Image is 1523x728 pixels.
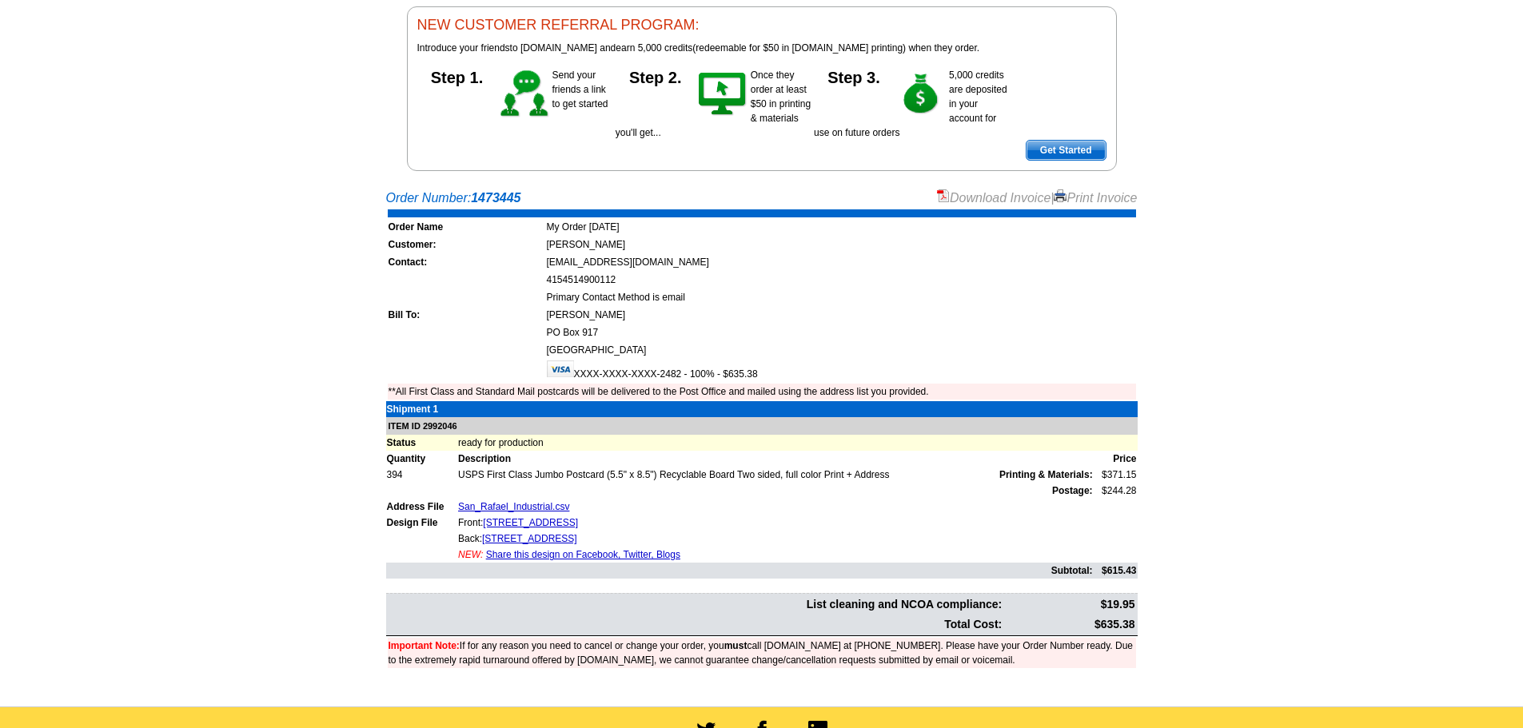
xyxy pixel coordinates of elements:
[386,189,1138,208] div: Order Number:
[417,17,1106,34] h3: NEW CUSTOMER REFERRAL PROGRAM:
[547,360,574,377] img: visa.gif
[417,68,497,84] h5: Step 1.
[417,42,510,54] span: Introduce your friends
[696,68,751,121] img: step-2.gif
[546,254,1136,270] td: [EMAIL_ADDRESS][DOMAIN_NAME]
[483,517,578,528] a: [STREET_ADDRESS]
[1027,141,1106,160] span: Get Started
[388,307,544,323] td: Bill To:
[386,451,457,467] td: Quantity
[388,638,1136,668] td: If for any reason you need to cancel or change your order, you call [DOMAIN_NAME] at [PHONE_NUMBE...
[386,499,457,515] td: Address File
[814,70,1007,138] span: 5,000 credits are deposited in your account for use on future orders
[937,191,1051,205] a: Download Invoice
[894,68,949,121] img: step-3.gif
[497,68,552,121] img: step-1.gif
[457,531,1094,547] td: Back:
[1052,485,1093,496] strong: Postage:
[616,70,811,138] span: Once they order at least $50 in printing & materials you'll get...
[386,435,457,451] td: Status
[417,41,1106,55] p: to [DOMAIN_NAME] and (redeemable for $50 in [DOMAIN_NAME] printing) when they order.
[999,467,1093,482] span: Printing & Materials:
[386,515,457,531] td: Design File
[386,401,457,417] td: Shipment 1
[388,595,1003,614] td: List cleaning and NCOA compliance:
[388,254,544,270] td: Contact:
[546,272,1136,288] td: 4154514900112
[546,307,1136,323] td: [PERSON_NAME]
[1054,191,1137,205] a: Print Invoice
[482,533,577,544] a: [STREET_ADDRESS]
[388,384,1136,400] td: **All First Class and Standard Mail postcards will be delivered to the Post Office and mailed usi...
[1026,140,1106,161] a: Get Started
[546,219,1136,235] td: My Order [DATE]
[457,435,1138,451] td: ready for production
[1054,189,1066,202] img: small-print-icon.gif
[1094,467,1138,483] td: $371.15
[1094,483,1138,499] td: $244.28
[386,563,1094,579] td: Subtotal:
[616,68,696,84] h5: Step 2.
[724,640,748,651] b: must
[546,237,1136,253] td: [PERSON_NAME]
[937,189,950,202] img: small-pdf-icon.gif
[388,237,544,253] td: Customer:
[486,549,680,560] a: Share this design on Facebook, Twitter, Blogs
[471,191,520,205] strong: 1473445
[1203,356,1523,728] iframe: LiveChat chat widget
[546,289,1136,305] td: Primary Contact Method is email
[389,640,460,651] font: Important Note:
[616,42,692,54] span: earn 5,000 credits
[1004,595,1135,614] td: $19.95
[388,219,544,235] td: Order Name
[458,549,483,560] span: NEW:
[1094,563,1138,579] td: $615.43
[386,467,457,483] td: 394
[546,360,1136,382] td: XXXX-XXXX-XXXX-2482 - 100% - $635.38
[546,324,1136,340] td: PO Box 917
[546,342,1136,358] td: [GEOGRAPHIC_DATA]
[814,68,894,84] h5: Step 3.
[388,615,1003,634] td: Total Cost:
[457,451,1094,467] td: Description
[458,501,569,512] a: San_Rafael_Industrial.csv
[1004,615,1135,634] td: $635.38
[937,189,1138,208] div: |
[552,70,608,109] span: Send your friends a link to get started
[1094,451,1138,467] td: Price
[457,515,1094,531] td: Front:
[457,467,1094,483] td: USPS First Class Jumbo Postcard (5.5" x 8.5") Recyclable Board Two sided, full color Print + Address
[386,417,1138,436] td: ITEM ID 2992046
